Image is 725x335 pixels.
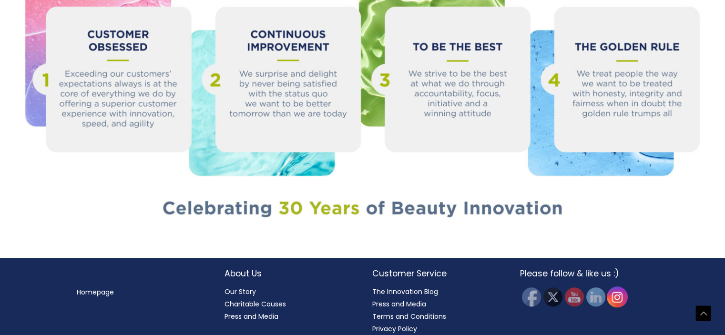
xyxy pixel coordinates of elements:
a: Charitable Causes [225,299,286,309]
h2: Customer Service [372,267,501,280]
a: Our Story [225,287,256,296]
h2: Please follow & like us :) [520,267,649,280]
a: Privacy Policy [372,324,417,334]
nav: Menu [77,286,205,298]
a: Terms and Conditions [372,312,446,321]
a: Press and Media [372,299,426,309]
img: Twitter [543,287,562,306]
nav: Customer Service [372,285,501,335]
h2: About Us [225,267,353,280]
a: Press and Media [225,312,278,321]
a: The Innovation Blog [372,287,438,296]
img: Facebook [522,287,541,306]
nav: About Us [225,285,353,323]
a: Homepage [77,287,114,297]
